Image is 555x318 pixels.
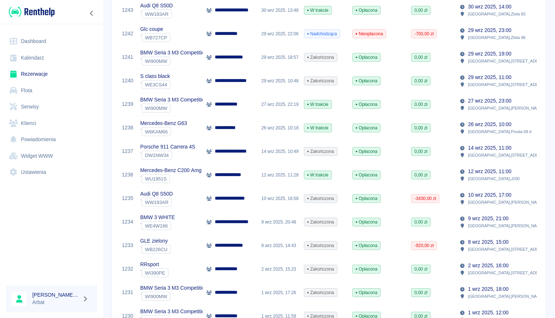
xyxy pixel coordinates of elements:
[411,172,430,178] span: 0,00 zł
[468,269,551,276] p: [GEOGRAPHIC_DATA] , [STREET_ADDRESS]
[258,46,300,69] div: 29 wrz 2025, 18:57
[140,96,245,104] p: BMW Seria 3 M3 Competition xDrive sport-aut
[140,261,168,268] p: RRsport
[122,100,133,108] a: 1239
[411,78,430,84] span: 0,00 zł
[122,265,133,273] a: 1232
[353,31,386,37] span: Nieopłacona
[468,309,508,317] p: 1 wrz 2025, 12:00
[258,187,300,210] div: 10 wrz 2025, 16:58
[9,6,55,18] img: Renthelp logo
[468,175,520,182] p: [GEOGRAPHIC_DATA] , J200
[140,33,170,42] div: `
[468,97,511,105] p: 27 wrz 2025, 23:00
[122,218,133,226] a: 1234
[142,270,168,276] span: WI390PE
[411,31,436,37] span: -700,00 zł
[140,237,171,245] p: GLE zielony
[304,54,337,61] span: Zakończona
[468,81,551,88] p: [GEOGRAPHIC_DATA] , [STREET_ADDRESS]
[468,238,508,246] p: 8 wrz 2025, 15:00
[142,176,170,182] span: WU1951S
[353,172,380,178] span: Opłacona
[6,66,97,82] a: Rezerwacje
[468,168,511,175] p: 12 wrz 2025, 11:00
[140,292,245,301] div: `
[468,222,552,229] p: [GEOGRAPHIC_DATA] , [PERSON_NAME] 200
[140,49,245,57] p: BMW Seria 3 M3 Competition xDrive sport-aut
[6,50,97,66] a: Kalendarz
[468,34,525,41] p: [GEOGRAPHIC_DATA] , Zlota 98
[304,125,331,131] span: W trakcie
[411,266,430,272] span: 0,00 zł
[258,140,300,163] div: 14 wrz 2025, 10:49
[353,289,380,296] span: Opłacona
[468,191,511,199] p: 10 wrz 2025, 17:00
[6,6,55,18] a: Renthelp logo
[142,11,171,17] span: WW193AR
[122,6,133,14] a: 1243
[122,53,133,61] a: 1241
[6,82,97,99] a: Flota
[140,104,245,112] div: `
[304,148,337,155] span: Zakończona
[140,25,170,33] p: Glc coupe
[468,246,551,253] p: [GEOGRAPHIC_DATA] , [STREET_ADDRESS]
[468,121,511,128] p: 26 wrz 2025, 10:00
[140,119,187,127] p: Mercedes-Benz G63
[140,214,175,221] p: BMW 3 WHITE
[142,247,170,252] span: WB226CU
[142,129,171,135] span: W6KAM66
[411,195,439,202] span: -3430,00 zł
[86,8,97,18] button: Zwiń nawigację
[258,210,300,234] div: 9 wrz 2025, 20:48
[140,127,187,136] div: `
[6,33,97,50] a: Dashboard
[304,172,331,178] span: W trakcie
[304,242,337,249] span: Zakończona
[468,128,532,135] p: [GEOGRAPHIC_DATA] , Prosta 69 d
[353,125,380,131] span: Opłacona
[258,116,300,140] div: 26 wrz 2025, 10:18
[122,194,133,202] a: 1235
[304,7,331,14] span: W trakcie
[32,299,79,306] p: Arbat
[140,72,170,80] p: S class black
[353,78,380,84] span: Opłacona
[468,11,525,17] p: [GEOGRAPHIC_DATA] , Zlota 83
[468,26,511,34] p: 29 wrz 2025, 23:00
[411,148,430,155] span: 0,00 zł
[304,78,337,84] span: Zakończona
[258,163,300,187] div: 12 wrz 2025, 11:28
[140,10,173,18] div: `
[353,219,380,225] span: Opłacona
[6,164,97,181] a: Ustawienia
[140,174,202,183] div: `
[140,221,175,230] div: `
[140,245,171,254] div: `
[122,30,133,37] a: 1242
[304,31,340,37] span: Nadchodząca
[140,284,245,292] p: BMW Seria 3 M3 Competition xDrive sport-aut
[142,58,170,64] span: WI900MW
[142,294,170,299] span: WI900MW
[122,124,133,132] a: 1238
[140,2,173,10] p: Audi Q8 S50D
[411,125,430,131] span: 0,00 zł
[353,242,380,249] span: Opłacona
[140,151,195,160] div: `
[468,262,508,269] p: 2 wrz 2025, 16:00
[122,147,133,155] a: 1237
[353,54,380,61] span: Opłacona
[140,167,202,174] p: Mercedes-Benz С200 Amg
[142,200,171,205] span: WW193AR
[122,171,133,179] a: 1236
[6,115,97,132] a: Klienci
[353,7,380,14] span: Opłacona
[122,77,133,85] a: 1240
[353,195,380,202] span: Opłacona
[468,199,550,206] p: [GEOGRAPHIC_DATA] , [PERSON_NAME] 5B
[258,69,300,93] div: 29 wrz 2025, 10:48
[353,101,380,108] span: Opłacona
[142,106,170,111] span: WI900MW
